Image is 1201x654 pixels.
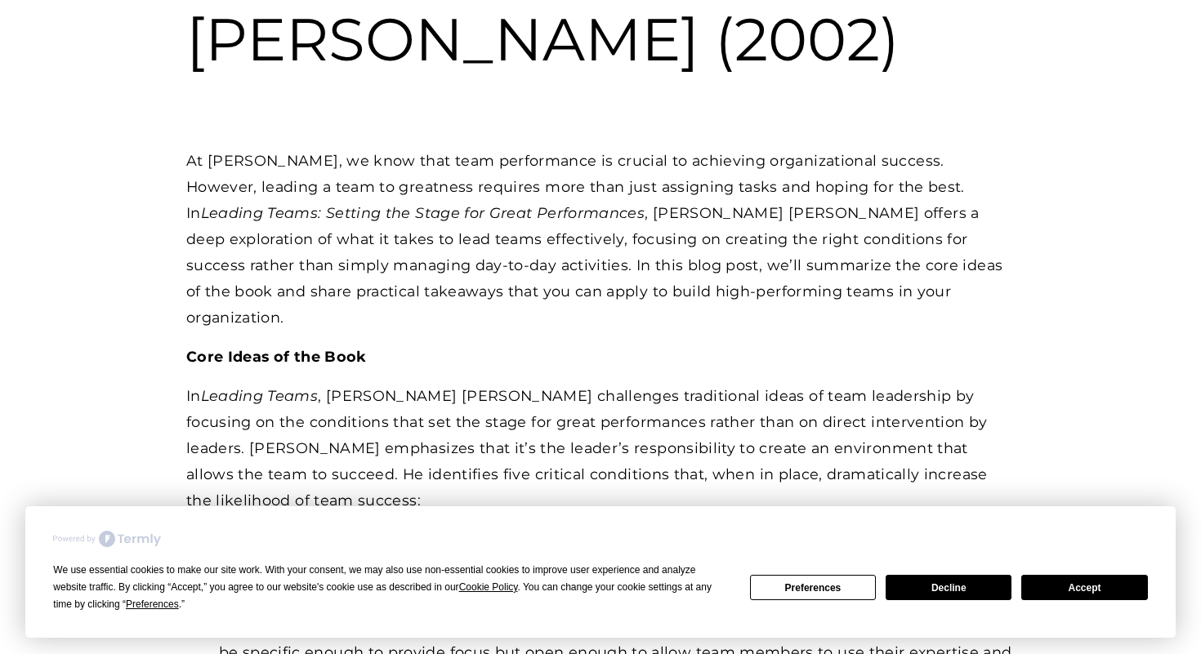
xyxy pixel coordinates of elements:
[750,575,876,600] button: Preferences
[201,204,645,221] em: Leading Teams: Setting the Stage for Great Performances
[1021,575,1147,600] button: Accept
[459,581,518,593] span: Cookie Policy
[53,562,730,613] div: We use essential cookies to make our site work. With your consent, we may also use non-essential ...
[201,387,319,404] em: Leading Teams
[886,575,1011,600] button: Decline
[126,598,179,610] span: Preferences
[25,506,1176,638] div: Cookie Consent Prompt
[186,348,367,365] strong: Core Ideas of the Book
[186,148,1015,331] p: At [PERSON_NAME], we know that team performance is crucial to achieving organizational success. H...
[186,383,1015,514] p: In , [PERSON_NAME] [PERSON_NAME] challenges traditional ideas of team leadership by focusing on t...
[53,531,161,547] img: Powered by Termly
